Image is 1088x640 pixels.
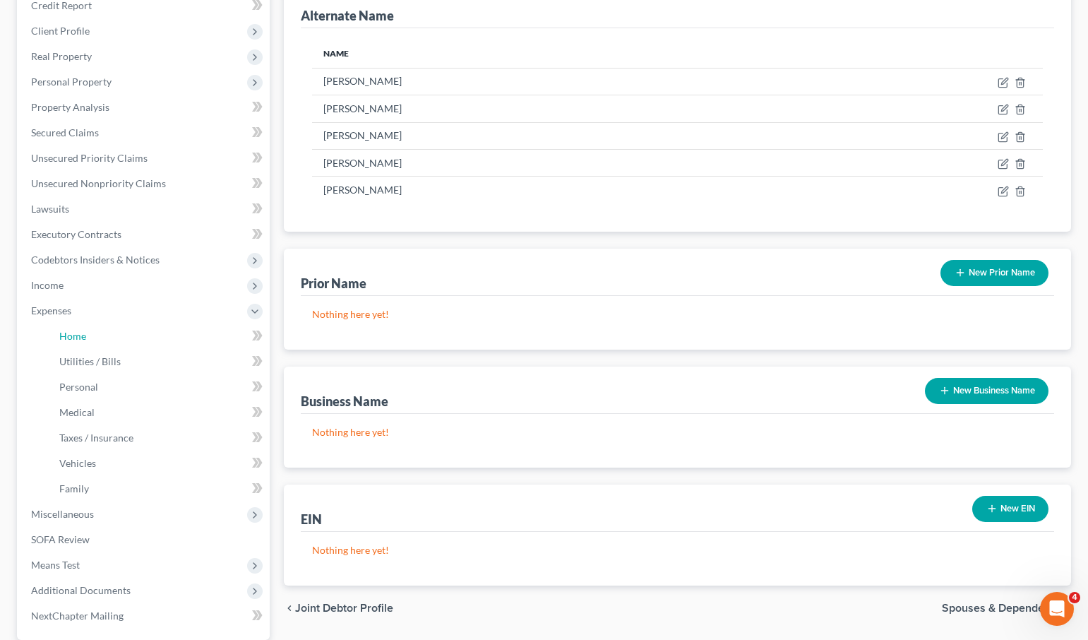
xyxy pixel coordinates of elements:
[31,76,112,88] span: Personal Property
[20,222,270,247] a: Executory Contracts
[1040,592,1074,626] iframe: Intercom live chat
[31,101,109,113] span: Property Analysis
[31,279,64,291] span: Income
[48,374,270,400] a: Personal
[31,228,121,240] span: Executory Contracts
[312,149,781,176] td: [PERSON_NAME]
[20,120,270,146] a: Secured Claims
[301,393,388,410] div: Business Name
[312,40,781,68] th: Name
[31,25,90,37] span: Client Profile
[20,196,270,222] a: Lawsuits
[31,177,166,189] span: Unsecured Nonpriority Claims
[59,406,95,418] span: Medical
[312,543,1043,557] p: Nothing here yet!
[59,355,121,367] span: Utilities / Bills
[48,400,270,425] a: Medical
[59,381,98,393] span: Personal
[59,432,133,444] span: Taxes / Insurance
[31,533,90,545] span: SOFA Review
[31,610,124,622] span: NextChapter Mailing
[31,559,80,571] span: Means Test
[20,171,270,196] a: Unsecured Nonpriority Claims
[20,527,270,552] a: SOFA Review
[284,603,295,614] i: chevron_left
[20,603,270,629] a: NextChapter Mailing
[48,476,270,502] a: Family
[48,324,270,349] a: Home
[31,304,71,316] span: Expenses
[312,68,781,95] td: [PERSON_NAME]
[59,482,89,494] span: Family
[1069,592,1080,603] span: 4
[301,7,394,24] div: Alternate Name
[312,122,781,149] td: [PERSON_NAME]
[31,203,69,215] span: Lawsuits
[312,425,1043,439] p: Nothing here yet!
[59,330,86,342] span: Home
[972,496,1048,522] button: New EIN
[59,457,96,469] span: Vehicles
[48,425,270,451] a: Taxes / Insurance
[312,307,1043,321] p: Nothing here yet!
[31,584,131,596] span: Additional Documents
[301,511,322,528] div: EIN
[31,50,92,62] span: Real Property
[20,95,270,120] a: Property Analysis
[20,146,270,171] a: Unsecured Priority Claims
[31,152,148,164] span: Unsecured Priority Claims
[312,177,781,203] td: [PERSON_NAME]
[940,260,1048,286] button: New Prior Name
[295,603,393,614] span: Joint Debtor Profile
[925,378,1048,404] button: New Business Name
[31,126,99,138] span: Secured Claims
[31,508,94,520] span: Miscellaneous
[942,603,1071,614] button: Spouses & Dependents chevron_right
[312,95,781,122] td: [PERSON_NAME]
[31,254,160,266] span: Codebtors Insiders & Notices
[942,603,1060,614] span: Spouses & Dependents
[48,451,270,476] a: Vehicles
[48,349,270,374] a: Utilities / Bills
[284,603,393,614] button: chevron_left Joint Debtor Profile
[301,275,366,292] div: Prior Name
